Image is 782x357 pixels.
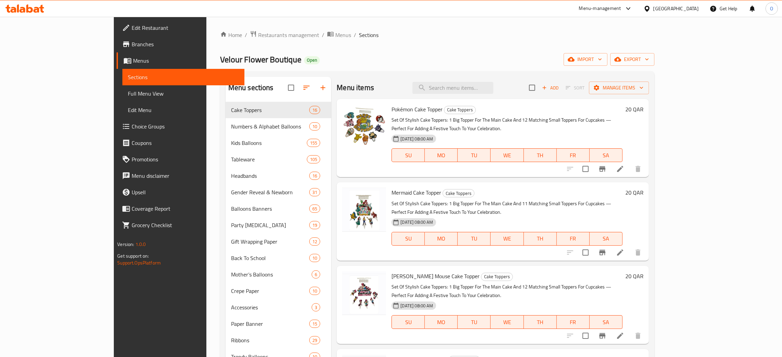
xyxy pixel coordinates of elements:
li: / [354,31,356,39]
button: import [564,53,607,66]
span: SU [395,317,422,327]
span: Numbers & Alphabet Balloons [231,122,309,131]
span: 16 [310,107,320,113]
a: Upsell [117,184,244,200]
span: Menus [335,31,351,39]
input: search [412,82,493,94]
span: Branches [132,40,239,48]
span: Version: [117,240,134,249]
button: FR [557,315,590,329]
span: Ribbons [231,336,309,344]
span: Select to update [578,329,593,343]
a: Edit menu item [616,332,624,340]
div: items [309,172,320,180]
span: [DATE] 08:00 AM [398,219,436,225]
span: Coverage Report [132,205,239,213]
span: Mother’s Balloons [231,270,312,279]
button: WE [491,315,524,329]
div: Balloons Banners [231,205,309,213]
a: Coverage Report [117,200,244,217]
span: TH [527,317,554,327]
span: 12 [310,238,320,245]
button: WE [491,148,524,162]
button: SA [590,148,623,162]
a: Promotions [117,151,244,168]
img: Mermaid Cake Topper [342,188,386,232]
span: Restaurants management [258,31,319,39]
div: Crepe Paper10 [226,283,332,299]
span: Back To School [231,254,309,262]
span: 19 [310,222,320,229]
div: Crepe Paper [231,287,309,295]
span: Add [541,84,560,92]
span: SU [395,234,422,244]
span: Add item [539,83,561,93]
span: 10 [310,123,320,130]
span: FR [560,317,587,327]
img: Minnie Mouse Cake Topper [342,271,386,315]
span: Open [304,57,320,63]
span: Sections [359,31,378,39]
span: 105 [307,156,320,163]
a: Menus [327,30,351,39]
span: Promotions [132,155,239,163]
span: TU [460,234,488,244]
div: items [309,221,320,229]
span: Velour Flower Boutique [220,52,301,67]
span: Select to update [578,245,593,260]
div: Gender Reveal & Newborn31 [226,184,332,200]
span: TH [527,234,554,244]
button: Branch-specific-item [594,161,611,177]
span: TH [527,150,554,160]
button: TU [458,232,491,246]
span: Tableware [231,155,307,163]
span: 6 [312,271,320,278]
span: Paper Banner [231,320,309,328]
button: export [610,53,654,66]
span: WE [493,234,521,244]
button: MO [425,148,458,162]
span: Choice Groups [132,122,239,131]
span: 10 [310,288,320,294]
div: items [309,287,320,295]
a: Edit menu item [616,248,624,257]
li: / [322,31,324,39]
p: Set Of Stylish Cake Toppers: 1 Big Topper For The Main Cake And 11 Matching Small Toppers For Cup... [392,199,622,217]
span: 16 [310,173,320,179]
span: Grocery Checklist [132,221,239,229]
span: Accessories [231,303,312,311]
span: Gift Wrapping Paper [231,237,309,246]
a: Edit menu item [616,165,624,173]
button: Manage items [589,82,649,94]
div: items [309,254,320,262]
div: items [307,139,320,147]
a: Choice Groups [117,118,244,135]
div: Headbands16 [226,168,332,184]
div: Headbands [231,172,309,180]
span: FR [560,234,587,244]
button: SU [392,315,425,329]
a: Restaurants management [250,30,319,39]
span: WE [493,150,521,160]
span: Select all sections [284,81,298,95]
span: export [616,55,649,64]
button: FR [557,232,590,246]
button: Add section [315,79,331,96]
button: delete [630,328,646,344]
h2: Menu sections [228,83,274,93]
button: SU [392,148,425,162]
div: items [309,336,320,344]
span: SA [592,150,620,160]
nav: breadcrumb [220,30,654,39]
a: Coupons [117,135,244,151]
div: items [309,122,320,131]
p: Set Of Stylish Cake Toppers: 1 Big Topper For The Main Cake And 12 Matching Small Toppers For Cup... [392,283,622,300]
span: Select section [525,81,539,95]
span: TU [460,150,488,160]
span: 15 [310,321,320,327]
div: Paper Banner15 [226,316,332,332]
div: Kids Balloons [231,139,307,147]
span: TU [460,317,488,327]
